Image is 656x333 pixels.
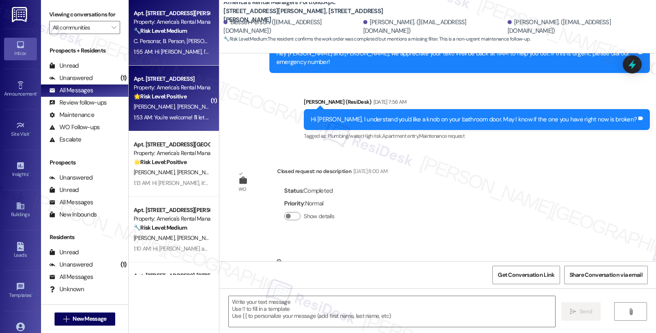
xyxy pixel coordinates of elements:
[163,37,187,45] span: B. Person
[49,273,93,281] div: All Messages
[49,74,93,82] div: Unanswered
[49,135,81,144] div: Escalate
[304,212,334,221] label: Show details
[223,36,267,42] strong: 🔧 Risk Level: Medium
[284,199,304,208] b: Priority
[223,35,531,43] span: : The resident confirms the work order was completed but mentions a missing filter. This is a non...
[49,98,107,107] div: Review follow-ups
[363,132,382,139] span: High risk ,
[49,285,84,294] div: Unknown
[570,308,576,315] i: 
[4,239,37,262] a: Leads
[134,169,177,176] span: [PERSON_NAME]
[134,245,622,252] div: 1:10 AM: Hi [PERSON_NAME] and [PERSON_NAME], I'm so glad to hear your work order was completed to...
[134,206,210,214] div: Apt. [STREET_ADDRESS][PERSON_NAME][PERSON_NAME]
[134,27,187,34] strong: 🔧 Risk Level: Medium
[49,173,93,182] div: Unanswered
[53,21,107,34] input: All communities
[382,132,419,139] span: Apartment entry ,
[134,234,177,242] span: [PERSON_NAME]
[223,18,361,36] div: Blesset Person. ([EMAIL_ADDRESS][DOMAIN_NAME])
[498,271,554,279] span: Get Conversation Link
[276,49,637,67] div: Hey [PERSON_NAME] and [PERSON_NAME], we appreciate your text! We'll be back at 11AM to help you o...
[177,234,218,242] span: [PERSON_NAME]
[134,140,210,149] div: Apt. [STREET_ADDRESS][GEOGRAPHIC_DATA][STREET_ADDRESS]
[561,302,601,321] button: Send
[41,46,128,55] div: Prospects + Residents
[134,18,210,26] div: Property: America's Rental Managers Portfolio
[351,167,388,176] div: [DATE] 8:00 AM
[177,103,218,110] span: [PERSON_NAME]
[304,130,650,142] div: Tagged as:
[4,199,37,221] a: Buildings
[63,316,69,322] i: 
[49,260,93,269] div: Unanswered
[28,170,30,176] span: •
[311,115,637,124] div: Hi [PERSON_NAME], I understand you'd like a knob on your bathroom door. May I know if the one you...
[41,233,128,242] div: Residents
[371,98,407,106] div: [DATE] 7:56 AM
[419,132,465,139] span: Maintenance request
[49,123,100,132] div: WO Follow-ups
[134,271,210,280] div: Apt. [STREET_ADDRESS], [STREET_ADDRESS]
[579,307,592,316] span: Send
[134,9,210,18] div: Apt. [STREET_ADDRESS][PERSON_NAME], [STREET_ADDRESS][PERSON_NAME]
[49,248,79,257] div: Unread
[49,111,94,119] div: Maintenance
[232,257,612,277] div: [PERSON_NAME]
[284,197,337,210] div: : Normal
[49,62,79,70] div: Unread
[36,90,38,96] span: •
[628,308,634,315] i: 
[134,158,187,166] strong: 🌟 Risk Level: Positive
[569,271,642,279] span: Share Conversation via email
[49,8,120,21] label: Viewing conversations for
[12,7,29,22] img: ResiDesk Logo
[118,72,129,84] div: (1)
[41,158,128,167] div: Prospects
[134,149,210,157] div: Property: America's Rental Managers Portfolio
[49,86,93,95] div: All Messages
[55,312,115,326] button: New Message
[564,266,648,284] button: Share Conversation via email
[134,214,210,223] div: Property: America's Rental Managers Portfolio
[508,18,650,36] div: [PERSON_NAME]. ([EMAIL_ADDRESS][DOMAIN_NAME])
[284,187,303,195] b: Status
[284,185,337,197] div: : Completed
[275,257,294,274] div: Neutral
[239,185,246,194] div: WO
[4,159,37,181] a: Insights •
[4,38,37,60] a: Inbox
[187,37,228,45] span: [PERSON_NAME]
[134,37,163,45] span: C. Personsr
[492,266,560,284] button: Get Conversation Link
[177,169,221,176] span: [PERSON_NAME]
[32,291,33,297] span: •
[118,258,129,271] div: (1)
[112,24,116,31] i: 
[30,130,31,136] span: •
[4,280,37,302] a: Templates •
[49,198,93,207] div: All Messages
[134,224,187,231] strong: 🔧 Risk Level: Medium
[328,132,363,139] span: Plumbing/water ,
[134,103,177,110] span: [PERSON_NAME]
[134,75,210,83] div: Apt. [STREET_ADDRESS]
[304,98,650,109] div: [PERSON_NAME] (ResiDesk)
[134,93,187,100] strong: 🌟 Risk Level: Positive
[4,119,37,141] a: Site Visit •
[134,114,278,121] div: 1:53 AM: You're welcome! I'll let you know when it's completed.
[49,186,79,194] div: Unread
[49,210,97,219] div: New Inbounds
[134,83,210,92] div: Property: America's Rental Managers Portfolio
[363,18,506,36] div: [PERSON_NAME]. ([EMAIL_ADDRESS][DOMAIN_NAME])
[277,167,387,178] div: Closed request: no description
[73,315,106,323] span: New Message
